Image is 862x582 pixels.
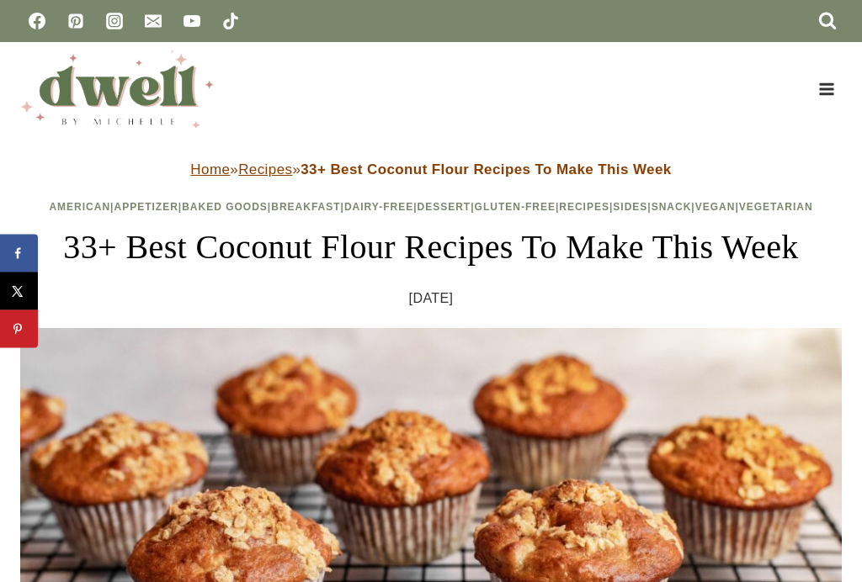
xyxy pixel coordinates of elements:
[301,161,671,177] strong: 33+ Best Coconut Flour Recipes To Make This Week
[739,201,813,213] a: Vegetarian
[811,76,842,102] button: Open menu
[98,4,131,38] a: Instagram
[59,4,93,38] a: Pinterest
[49,201,812,213] span: | | | | | | | | | | |
[136,4,170,38] a: Email
[813,7,842,35] button: View Search Form
[175,4,209,38] a: YouTube
[190,161,230,177] a: Home
[652,201,692,213] a: Snack
[49,201,110,213] a: American
[475,201,556,213] a: Gluten-Free
[20,50,214,128] img: DWELL by michelle
[695,201,736,213] a: Vegan
[20,222,842,272] h1: 33+ Best Coconut Flour Recipes To Make This Week
[271,201,340,213] a: Breakfast
[238,161,292,177] a: Recipes
[559,201,609,213] a: Recipes
[20,4,54,38] a: Facebook
[409,286,454,311] time: [DATE]
[344,201,413,213] a: Dairy-Free
[214,4,247,38] a: TikTok
[114,201,178,213] a: Appetizer
[190,161,671,177] span: » »
[613,201,647,213] a: Sides
[182,201,268,213] a: Baked Goods
[418,201,471,213] a: Dessert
